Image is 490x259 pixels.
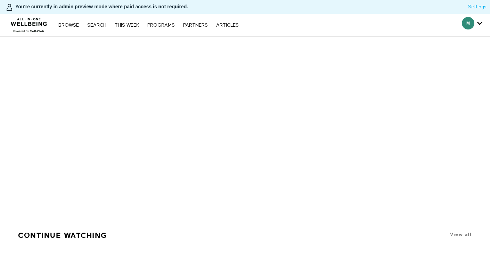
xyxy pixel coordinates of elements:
[450,232,472,237] a: View all
[18,228,107,243] a: Continue Watching
[111,23,142,28] a: THIS WEEK
[5,3,14,11] img: person-bdfc0eaa9744423c596e6e1c01710c89950b1dff7c83b5d61d716cfd8139584f.svg
[468,3,487,10] a: Settings
[144,23,178,28] a: PROGRAMS
[55,23,82,28] a: Browse
[213,23,242,28] a: ARTICLES
[180,23,211,28] a: PARTNERS
[8,13,50,34] img: CARAVAN
[84,23,110,28] a: Search
[55,21,242,28] nav: Primary
[457,14,488,36] div: Secondary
